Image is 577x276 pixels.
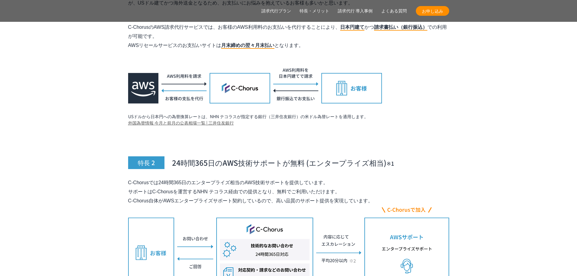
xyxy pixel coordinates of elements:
[300,8,329,14] a: 特長・メリット
[128,113,449,120] p: USドルから日本円への為替換算レートは、NHN テコラスが指定する銀行（三井住友銀行）の米ドル為替レートを適用します。
[374,25,427,31] mark: 請求書払い（銀行振込）
[172,158,394,168] span: 24時間365日のAWS技術サポートが無料 (エンタープライズ相当)
[221,43,274,49] mark: 月末締めの翌々月末払い
[128,156,164,169] span: 特長 2
[416,8,449,14] span: お申し込み
[128,178,449,205] p: C-Chorusでは24時間365日のエンタープライズ相当のAWS技術サポートを提供しています。 サポートはC-Chorusを運営するNHN テコラス経由での提供となり、無料でご利用いただけます...
[128,67,382,104] img: 日本円建て・請求書払いでAWSを利用する支払いのフロー
[128,23,449,50] p: C-ChorusのAWS請求代行サービスでは、お客様のAWS利用料のお支払いを代行することにより、 かつ での利用が可能です。 AWSリセールサービスのお支払いサイトは となります。
[416,6,449,16] a: お申し込み
[386,159,394,167] small: ※1
[340,25,364,31] mark: 日本円建て
[128,120,234,126] a: 外国為替情報 今月と前月の公表相場一覧 | 三井住友銀行
[381,8,407,14] a: よくある質問
[261,8,291,14] a: 請求代行プラン
[338,8,373,14] a: 請求代行 導入事例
